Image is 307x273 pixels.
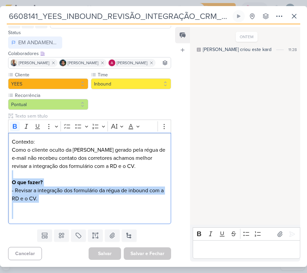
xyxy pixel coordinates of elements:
[12,138,167,219] p: Contexto: Como o cliente oculto da [PERSON_NAME] gerado pela régua de e-mail não recebeu contato ...
[8,36,62,49] button: EM ANDAMENTO
[203,46,271,53] div: [PERSON_NAME] criou este kard
[236,14,241,19] div: Ligar relógio
[14,113,158,120] input: Texto sem título
[8,99,88,110] button: Pontual
[288,47,297,53] div: 11:28
[10,59,17,66] img: Iara Santos
[8,133,171,224] div: Editor editing area: main
[12,179,43,186] strong: O que fazer?
[68,60,98,66] span: [PERSON_NAME]
[157,59,169,67] input: Buscar
[117,60,147,66] span: [PERSON_NAME]
[8,50,171,57] div: Colaboradores
[109,59,115,66] img: Alessandra Gomes
[193,227,300,241] div: Editor toolbar
[60,59,66,66] img: Nelito Junior
[14,92,88,99] label: Recorrência
[97,71,171,78] label: Time
[193,240,300,259] div: Editor editing area: main
[8,78,88,89] button: YEES
[8,247,42,260] button: Cancelar
[14,71,88,78] label: Cliente
[18,39,59,47] div: EM ANDAMENTO
[19,60,49,66] span: [PERSON_NAME]
[7,10,231,22] input: Kard Sem Título
[91,78,171,89] button: Inbound
[8,120,171,133] div: Editor toolbar
[8,30,21,35] label: Status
